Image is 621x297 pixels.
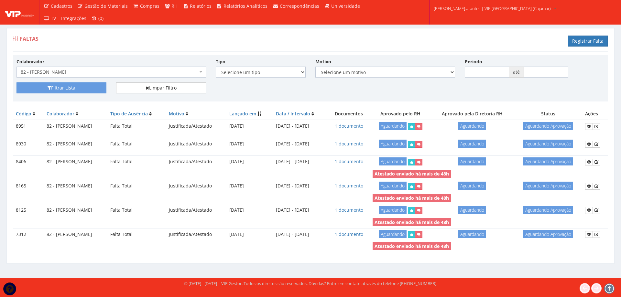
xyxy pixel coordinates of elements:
span: RH [171,3,178,9]
span: Aguardando [458,157,486,165]
span: Aguardando [458,140,486,148]
span: Correspondências [280,3,319,9]
span: Integrações [61,15,86,21]
th: Documentos [328,108,370,120]
span: Gestão de Materiais [84,3,128,9]
span: Aguardando [379,206,407,214]
td: [DATE] - [DATE] [273,156,328,168]
td: [DATE] [227,204,273,216]
td: Justificada/Atestado [166,156,227,168]
span: Aguardando Aprovação [523,230,573,238]
a: 1 documento [335,231,363,237]
span: Relatórios Analíticos [223,3,267,9]
span: Aguardando Aprovação [523,182,573,190]
a: Registrar Falta [568,36,608,47]
label: Período [465,58,482,65]
td: Falta Total [108,180,166,192]
td: [DATE] - [DATE] [273,120,328,133]
td: Falta Total [108,228,166,240]
td: [DATE] [227,228,273,240]
td: 82 - [PERSON_NAME] [44,180,108,192]
label: Motivo [315,58,331,65]
td: 7312 [13,228,44,240]
th: Aprovado pela Diretoria RH [431,108,514,120]
td: [DATE] [227,180,273,192]
span: Aguardando [458,122,486,130]
td: 8165 [13,180,44,192]
label: Colaborador [16,58,44,65]
td: Justificada/Atestado [166,180,227,192]
td: [DATE] [227,138,273,150]
td: Justificada/Atestado [166,120,227,133]
strong: Atestado enviado há mais de 48h [375,195,449,201]
span: até [509,67,524,78]
td: [DATE] - [DATE] [273,228,328,240]
a: TV [41,12,59,25]
a: 1 documento [335,207,363,213]
label: Tipo [216,58,225,65]
strong: Atestado enviado há mais de 48h [375,243,449,249]
th: Status [514,108,583,120]
td: Falta Total [108,120,166,133]
th: Ações [583,108,608,120]
a: Data / Intervalo [276,111,310,117]
span: Aguardando [379,157,407,165]
a: Integrações [59,12,89,25]
td: Justificada/Atestado [166,138,227,150]
span: Aguardando Aprovação [523,157,573,165]
td: 82 - [PERSON_NAME] [44,120,108,133]
span: TV [51,15,56,21]
span: (0) [98,15,103,21]
td: 82 - [PERSON_NAME] [44,228,108,240]
th: Aprovado pelo RH [370,108,431,120]
a: 1 documento [335,183,363,189]
strong: Atestado enviado há mais de 48h [375,219,449,225]
span: Aguardando [458,206,486,214]
a: Código [16,111,31,117]
span: Aguardando Aprovação [523,206,573,214]
td: Falta Total [108,156,166,168]
span: Aguardando Aprovação [523,140,573,148]
td: Falta Total [108,204,166,216]
td: [DATE] - [DATE] [273,138,328,150]
span: Aguardando [379,230,407,238]
img: logo [5,7,34,17]
span: [PERSON_NAME].arantes | VIP [GEOGRAPHIC_DATA] (Cajamar) [434,5,551,12]
td: 82 - [PERSON_NAME] [44,204,108,216]
span: Relatórios [190,3,212,9]
a: (0) [89,12,106,25]
td: Justificada/Atestado [166,228,227,240]
span: Aguardando [458,182,486,190]
a: Limpar Filtro [116,82,206,93]
span: Compras [140,3,159,9]
span: 82 - LUIZ GUSTAVO BARBOSA [16,67,206,78]
td: Falta Total [108,138,166,150]
a: Lançado em [229,111,256,117]
strong: Atestado enviado há mais de 48h [375,171,449,177]
td: 8951 [13,120,44,133]
div: © [DATE] - [DATE] | VIP Gestor. Todos os direitos são reservados. Dúvidas? Entre em contato atrav... [184,281,437,287]
td: [DATE] [227,156,273,168]
td: [DATE] [227,120,273,133]
td: [DATE] - [DATE] [273,180,328,192]
span: Aguardando Aprovação [523,122,573,130]
span: Aguardando [379,182,407,190]
span: Cadastros [51,3,72,9]
a: 1 documento [335,158,363,164]
td: [DATE] - [DATE] [273,204,328,216]
span: Aguardando [458,230,486,238]
span: 82 - LUIZ GUSTAVO BARBOSA [21,69,198,75]
td: 82 - [PERSON_NAME] [44,138,108,150]
td: Justificada/Atestado [166,204,227,216]
a: Colaborador [47,111,74,117]
span: Aguardando [379,122,407,130]
span: Faltas [20,35,38,42]
a: Motivo [169,111,184,117]
td: 8406 [13,156,44,168]
a: 1 documento [335,123,363,129]
td: 8930 [13,138,44,150]
span: Universidade [331,3,360,9]
td: 82 - [PERSON_NAME] [44,156,108,168]
td: 8125 [13,204,44,216]
a: 1 documento [335,141,363,147]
